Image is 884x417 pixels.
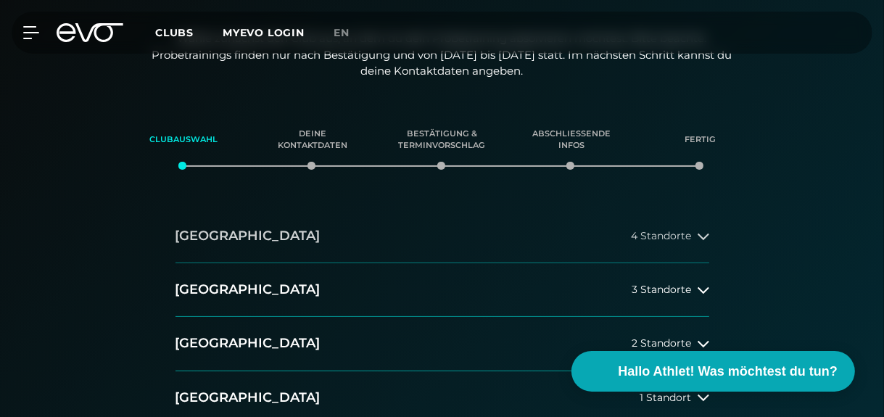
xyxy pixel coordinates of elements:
[137,120,230,160] div: Clubauswahl
[223,26,305,39] a: MYEVO LOGIN
[175,281,321,299] h2: [GEOGRAPHIC_DATA]
[175,227,321,245] h2: [GEOGRAPHIC_DATA]
[334,26,350,39] span: en
[571,351,855,392] button: Hallo Athlet! Was möchtest du tun?
[175,263,709,317] button: [GEOGRAPHIC_DATA]3 Standorte
[632,338,692,349] span: 2 Standorte
[155,25,223,39] a: Clubs
[175,334,321,352] h2: [GEOGRAPHIC_DATA]
[334,25,367,41] a: en
[175,389,321,407] h2: [GEOGRAPHIC_DATA]
[395,120,488,160] div: Bestätigung & Terminvorschlag
[175,317,709,371] button: [GEOGRAPHIC_DATA]2 Standorte
[654,120,747,160] div: Fertig
[618,362,838,381] span: Hallo Athlet! Was möchtest du tun?
[632,231,692,241] span: 4 Standorte
[525,120,618,160] div: Abschließende Infos
[632,284,692,295] span: 3 Standorte
[175,210,709,263] button: [GEOGRAPHIC_DATA]4 Standorte
[155,26,194,39] span: Clubs
[266,120,359,160] div: Deine Kontaktdaten
[640,392,692,403] span: 1 Standort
